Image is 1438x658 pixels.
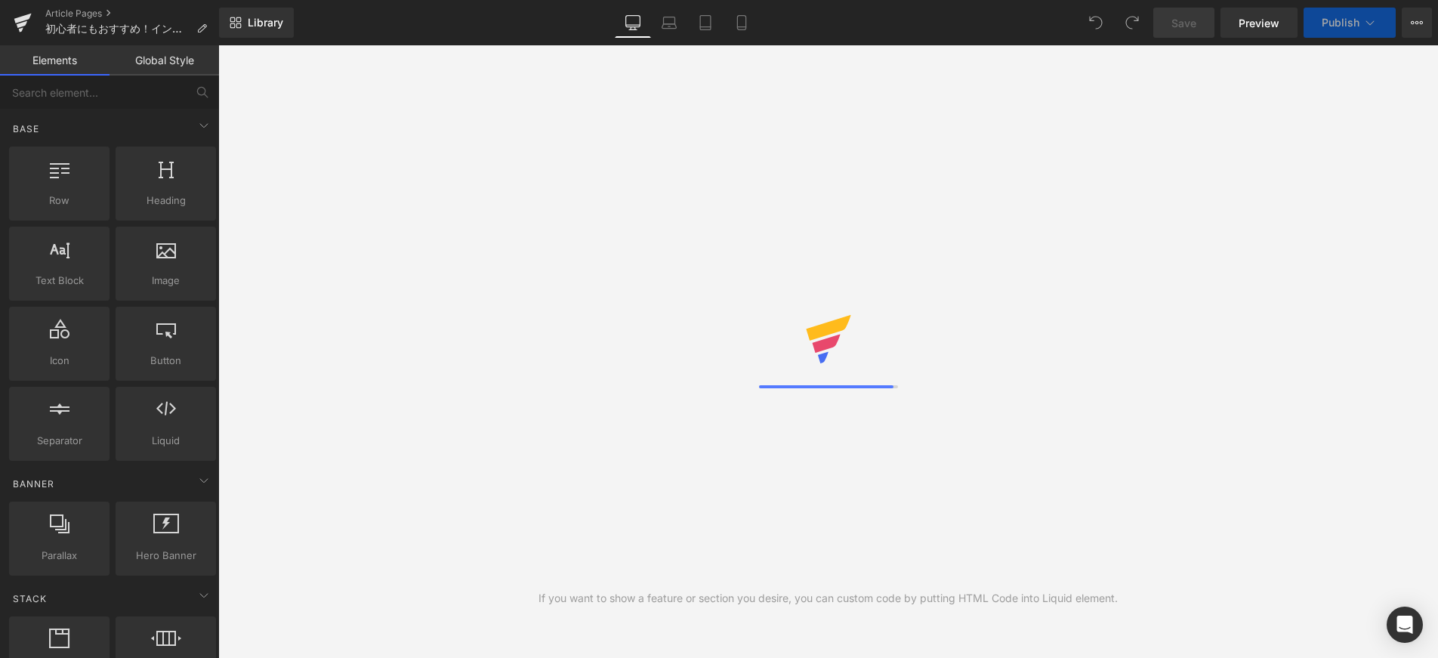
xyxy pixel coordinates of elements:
span: Library [248,16,283,29]
span: Heading [120,193,211,209]
a: New Library [219,8,294,38]
span: Text Block [14,273,105,289]
button: Publish [1304,8,1396,38]
button: Redo [1117,8,1147,38]
span: Row [14,193,105,209]
a: Laptop [651,8,687,38]
span: Icon [14,353,105,369]
a: Mobile [724,8,760,38]
span: Base [11,122,41,136]
a: Global Style [110,45,219,76]
span: 初心者にもおすすめ！インクが乾かない万年筆「#3776 センチュリー」レビュー [45,23,190,35]
a: Article Pages [45,8,219,20]
a: Preview [1220,8,1298,38]
span: Separator [14,433,105,449]
span: Image [120,273,211,289]
span: Liquid [120,433,211,449]
span: Publish [1322,17,1359,29]
span: Button [120,353,211,369]
a: Tablet [687,8,724,38]
a: Desktop [615,8,651,38]
span: Hero Banner [120,548,211,564]
button: More [1402,8,1432,38]
span: Parallax [14,548,105,564]
span: Save [1171,15,1196,31]
div: Open Intercom Messenger [1387,607,1423,643]
span: Banner [11,477,56,491]
span: Preview [1239,15,1279,31]
button: Undo [1081,8,1111,38]
span: Stack [11,592,48,606]
div: If you want to show a feature or section you desire, you can custom code by putting HTML Code int... [538,590,1118,607]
